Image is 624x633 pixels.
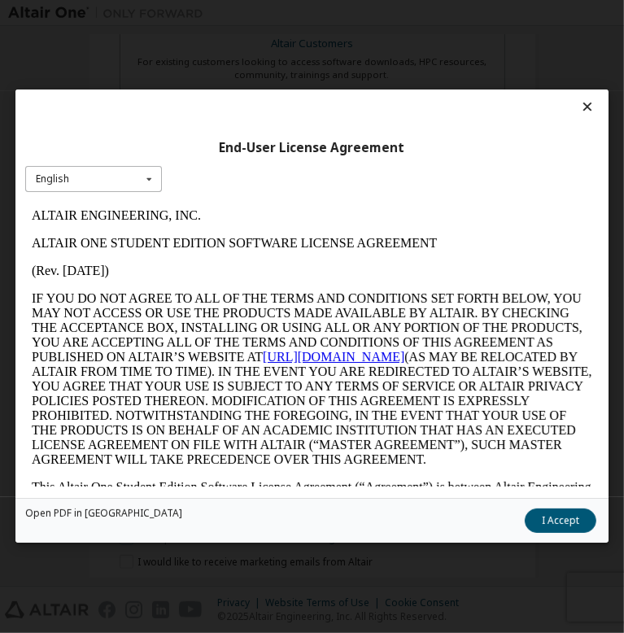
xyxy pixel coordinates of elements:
p: IF YOU DO NOT AGREE TO ALL OF THE TERMS AND CONDITIONS SET FORTH BELOW, YOU MAY NOT ACCESS OR USE... [7,89,567,265]
p: (Rev. [DATE]) [7,62,567,76]
a: [URL][DOMAIN_NAME] [238,148,379,162]
p: ALTAIR ENGINEERING, INC. [7,7,567,21]
div: English [36,174,69,184]
div: End-User License Agreement [25,140,599,156]
a: Open PDF in [GEOGRAPHIC_DATA] [25,509,182,519]
p: ALTAIR ONE STUDENT EDITION SOFTWARE LICENSE AGREEMENT [7,34,567,49]
p: This Altair One Student Edition Software License Agreement (“Agreement”) is between Altair Engine... [7,278,567,366]
button: I Accept [525,509,596,534]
